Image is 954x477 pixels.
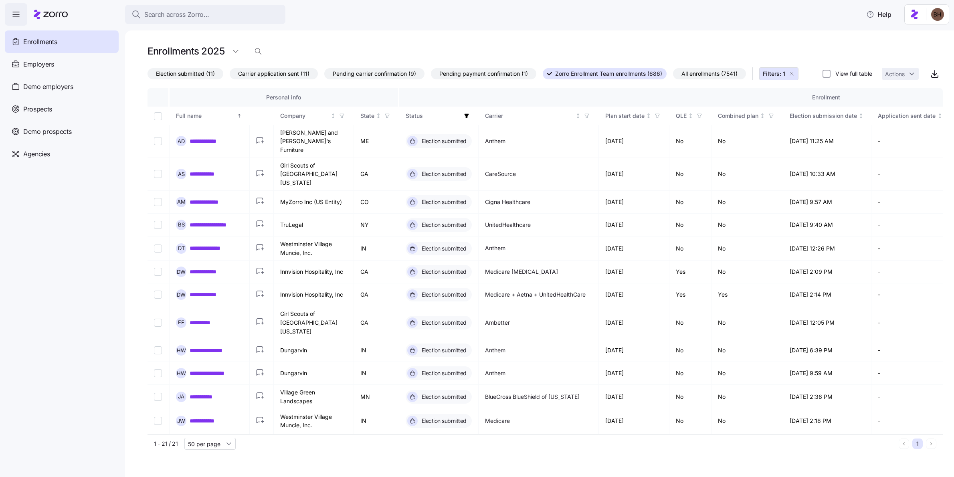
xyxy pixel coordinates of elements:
[669,236,711,261] td: No
[354,362,399,385] td: IN
[176,111,235,120] div: Full name
[479,107,599,125] th: CarrierNot sorted
[274,107,354,125] th: CompanyNot sorted
[154,170,162,178] input: Select record 2
[599,306,669,339] td: [DATE]
[485,417,510,425] span: Medicare
[871,236,950,261] td: -
[406,111,461,120] div: Status
[599,191,669,214] td: [DATE]
[711,283,783,306] td: Yes
[485,198,530,206] span: Cigna Healthcare
[485,393,580,401] span: BlueCross BlueShield of [US_STATE]
[681,69,738,79] span: All enrollments (7541)
[274,191,354,214] td: MyZorro Inc (US Entity)
[419,417,467,425] span: Election submitted
[354,433,399,457] td: MN
[783,125,872,158] td: [DATE] 11:25 AM
[711,261,783,283] td: No
[154,112,162,120] input: Select all records
[354,261,399,283] td: GA
[669,283,711,306] td: Yes
[354,306,399,339] td: GA
[177,371,186,376] span: H W
[711,339,783,362] td: No
[646,113,651,119] div: Not sorted
[599,158,669,191] td: [DATE]
[783,283,872,306] td: [DATE] 2:14 PM
[669,385,711,409] td: No
[669,107,711,125] th: QLENot sorted
[783,362,872,385] td: [DATE] 9:59 AM
[599,409,669,433] td: [DATE]
[177,348,186,353] span: H W
[871,158,950,191] td: -
[871,261,950,283] td: -
[676,111,687,120] div: QLE
[783,261,872,283] td: [DATE] 2:09 PM
[274,433,354,457] td: Village Green Landscapes
[599,339,669,362] td: [DATE]
[274,283,354,306] td: Innvision Hospitality, Inc
[485,170,516,178] span: CareSource
[154,245,162,253] input: Select record 5
[274,261,354,283] td: Innvision Hospitality, Inc
[871,433,950,457] td: -
[669,158,711,191] td: No
[885,71,905,77] span: Actions
[871,385,950,409] td: -
[485,268,558,276] span: Medicare [MEDICAL_DATA]
[485,346,505,354] span: Anthem
[154,221,162,229] input: Select record 4
[5,120,119,143] a: Demo prospects
[354,283,399,306] td: GA
[419,369,467,377] span: Election submitted
[688,113,693,119] div: Not sorted
[899,439,909,449] button: Previous page
[485,111,574,120] div: Carrier
[790,111,857,120] div: Election submission date
[178,320,184,325] span: E F
[419,393,467,401] span: Election submitted
[419,291,467,299] span: Election submitted
[669,214,711,236] td: No
[575,113,581,119] div: Not sorted
[718,111,758,120] div: Combined plan
[354,385,399,409] td: MN
[154,369,162,377] input: Select record 10
[878,111,936,120] div: Application sent date
[5,75,119,98] a: Demo employers
[178,222,185,227] span: B S
[711,107,783,125] th: Combined planNot sorted
[376,113,381,119] div: Not sorted
[419,245,467,253] span: Election submitted
[871,306,950,339] td: -
[783,409,872,433] td: [DATE] 2:18 PM
[419,319,467,327] span: Election submitted
[419,198,467,206] span: Election submitted
[419,221,467,229] span: Election submitted
[599,236,669,261] td: [DATE]
[669,261,711,283] td: Yes
[154,291,162,299] input: Select record 7
[354,236,399,261] td: IN
[148,45,224,57] h1: Enrollments 2025
[760,113,765,119] div: Not sorted
[669,191,711,214] td: No
[419,268,467,276] span: Election submitted
[178,246,185,251] span: D T
[871,409,950,433] td: -
[354,125,399,158] td: ME
[783,158,872,191] td: [DATE] 10:33 AM
[711,385,783,409] td: No
[154,417,162,425] input: Select record 12
[154,198,162,206] input: Select record 3
[783,236,872,261] td: [DATE] 12:26 PM
[177,199,186,204] span: A M
[871,125,950,158] td: -
[333,69,416,79] span: Pending carrier confirmation (9)
[23,59,54,69] span: Employers
[274,125,354,158] td: [PERSON_NAME] and [PERSON_NAME]'s Furniture
[177,418,185,424] span: J W
[937,113,943,119] div: Not sorted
